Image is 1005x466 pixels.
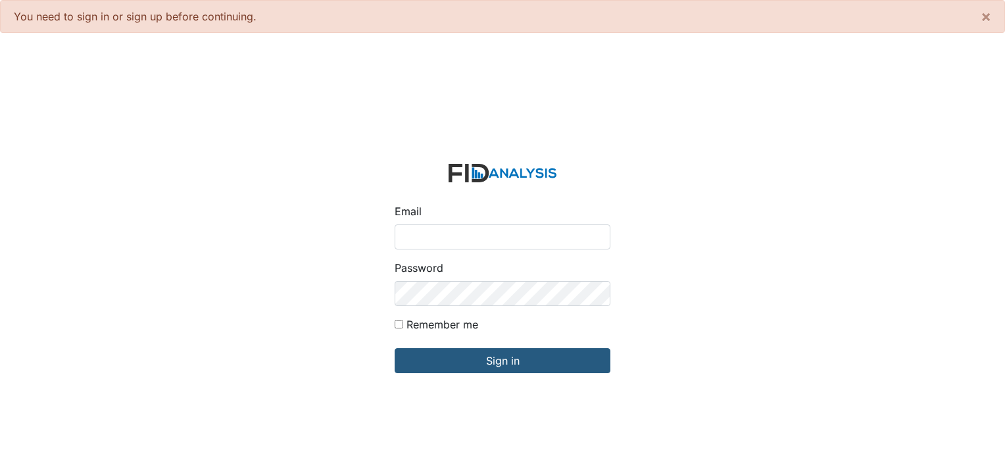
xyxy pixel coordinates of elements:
label: Email [395,203,422,219]
input: Sign in [395,348,610,373]
label: Remember me [406,317,478,332]
button: × [968,1,1004,32]
img: logo-2fc8c6e3336f68795322cb6e9a2b9007179b544421de10c17bdaae8622450297.svg [449,164,556,183]
span: × [981,7,991,26]
label: Password [395,260,443,276]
